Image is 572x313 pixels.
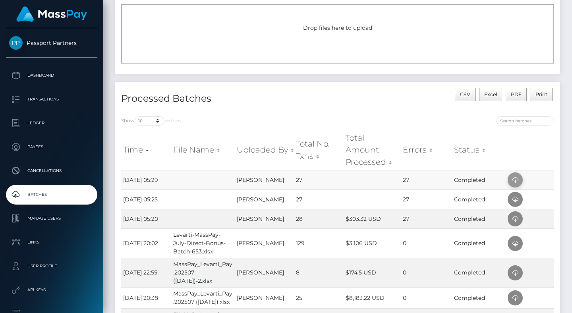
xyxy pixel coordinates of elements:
[401,287,452,308] td: 0
[9,236,94,248] p: Links
[235,228,294,258] td: [PERSON_NAME]
[294,258,344,287] td: 8
[452,287,506,308] td: Completed
[235,170,294,189] td: [PERSON_NAME]
[121,209,171,228] td: [DATE] 05:20
[121,258,171,287] td: [DATE] 22:55
[452,189,506,209] td: Completed
[294,130,344,170] th: Total No. Txns: activate to sort column ascending
[6,137,97,157] a: Payees
[235,209,294,228] td: [PERSON_NAME]
[9,189,94,201] p: Batches
[235,130,294,170] th: Uploaded By: activate to sort column ascending
[401,189,452,209] td: 27
[6,113,97,133] a: Ledger
[344,287,401,308] td: $8,183.22 USD
[6,66,97,85] a: Dashboard
[497,116,554,126] input: Search batches
[455,88,476,101] button: CSV
[344,258,401,287] td: $174.5 USD
[452,130,506,170] th: Status: activate to sort column ascending
[171,258,235,287] td: MassPay_Levarti_Pay.202507 ([DATE])-2.xlsx
[171,130,235,170] th: File Name: activate to sort column ascending
[452,228,506,258] td: Completed
[6,209,97,228] a: Manage Users
[135,116,164,126] select: Showentries
[121,130,171,170] th: Time: activate to sort column ascending
[6,232,97,252] a: Links
[294,287,344,308] td: 25
[401,209,452,228] td: 27
[9,36,23,50] img: Passport Partners
[121,170,171,189] td: [DATE] 05:29
[401,170,452,189] td: 27
[6,39,97,46] span: Passport Partners
[9,260,94,272] p: User Profile
[479,88,502,101] button: Excel
[121,287,171,308] td: [DATE] 20:38
[344,130,401,170] th: Total Amount Processed: activate to sort column ascending
[235,189,294,209] td: [PERSON_NAME]
[401,228,452,258] td: 0
[294,228,344,258] td: 129
[171,228,235,258] td: Levarti-MassPay-July-Direct-Bonus-Batch-653.xlsx
[6,256,97,276] a: User Profile
[16,6,87,22] img: MassPay Logo
[6,185,97,205] a: Batches
[171,287,235,308] td: MassPay_Levarti_Pay.202507 ([DATE]).xlsx
[511,91,522,97] span: PDF
[121,92,332,106] h4: Processed Batches
[9,284,94,296] p: API Keys
[452,209,506,228] td: Completed
[9,117,94,129] p: Ledger
[6,89,97,109] a: Transactions
[235,287,294,308] td: [PERSON_NAME]
[401,130,452,170] th: Errors: activate to sort column ascending
[452,258,506,287] td: Completed
[401,258,452,287] td: 0
[294,170,344,189] td: 27
[9,213,94,224] p: Manage Users
[344,228,401,258] td: $3,106 USD
[303,24,372,31] span: Drop files here to upload
[530,88,553,101] button: Print
[121,228,171,258] td: [DATE] 20:02
[294,209,344,228] td: 28
[9,70,94,81] p: Dashboard
[6,161,97,181] a: Cancellations
[9,165,94,177] p: Cancellations
[294,189,344,209] td: 27
[535,91,547,97] span: Print
[506,88,527,101] button: PDF
[6,280,97,300] a: API Keys
[121,189,171,209] td: [DATE] 05:25
[460,91,470,97] span: CSV
[9,141,94,153] p: Payees
[344,209,401,228] td: $303.32 USD
[235,258,294,287] td: [PERSON_NAME]
[484,91,497,97] span: Excel
[9,93,94,105] p: Transactions
[452,170,506,189] td: Completed
[121,116,181,126] label: Show entries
